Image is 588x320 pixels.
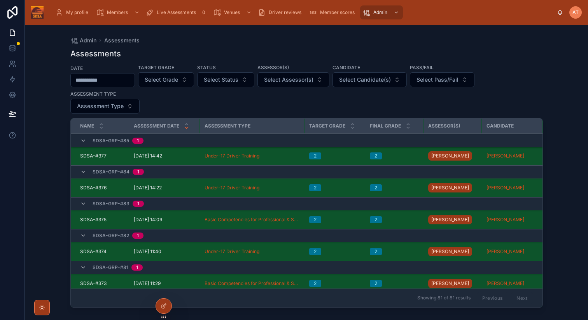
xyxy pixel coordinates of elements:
[205,185,300,191] a: Under-17 Driver Training
[205,123,250,129] span: Assessment type
[320,9,355,16] span: Member scores
[66,9,88,16] span: My profile
[370,152,419,159] a: 2
[374,216,377,223] div: 2
[134,123,179,129] span: Assessment date
[307,5,360,19] a: Member scores
[138,72,194,87] button: Select Button
[134,185,195,191] a: [DATE] 14:22
[205,217,300,223] a: Basic Competencies for Professional & Supervised Driving Activities
[255,5,307,19] a: Driver reviews
[145,76,178,84] span: Select Grade
[486,185,538,191] a: [PERSON_NAME]
[70,65,83,72] label: Date
[80,280,124,287] a: SDSA-#373
[572,9,579,16] span: AT
[431,217,469,223] span: [PERSON_NAME]
[205,248,300,255] a: Under-17 Driver Training
[80,185,124,191] a: SDSA-#376
[370,184,419,191] a: 2
[486,153,538,159] a: [PERSON_NAME]
[428,279,472,288] a: [PERSON_NAME]
[70,48,121,59] h1: Assessments
[431,248,469,255] span: [PERSON_NAME]
[137,138,139,144] div: 1
[309,216,360,223] a: 2
[428,215,472,224] a: [PERSON_NAME]
[93,264,128,271] span: SDSA-GRP-#81
[428,123,460,129] span: Assessor(s)
[486,280,524,287] a: [PERSON_NAME]
[370,280,419,287] a: 2
[410,64,434,71] label: Pass/Fail
[80,37,96,44] span: Admin
[134,280,161,287] span: [DATE] 11:29
[339,76,391,84] span: Select Candidate(s)
[370,123,401,129] span: Final Grade
[486,185,524,191] span: [PERSON_NAME]
[309,248,360,255] a: 2
[93,201,129,207] span: SDSA-GRP-#83
[486,280,538,287] a: [PERSON_NAME]
[104,37,140,44] a: Assessments
[134,185,162,191] span: [DATE] 14:22
[431,280,469,287] span: [PERSON_NAME]
[486,248,538,255] a: [PERSON_NAME]
[205,280,300,287] span: Basic Competencies for Professional & Supervised Driving Activities
[486,248,524,255] a: [PERSON_NAME]
[134,280,195,287] a: [DATE] 11:29
[428,151,472,161] a: [PERSON_NAME]
[70,90,116,97] label: Assessment Type
[486,153,524,159] a: [PERSON_NAME]
[370,216,419,223] a: 2
[360,5,403,19] a: Admin
[374,248,377,255] div: 2
[80,217,124,223] a: SDSA-#375
[197,64,216,71] label: Status
[157,9,196,16] span: Live Assessments
[93,169,129,175] span: SDSA-GRP-#84
[428,213,477,226] a: [PERSON_NAME]
[70,99,140,114] button: Select Button
[269,9,301,16] span: Driver reviews
[416,76,458,84] span: Select Pass/Fail
[53,5,94,19] a: My profile
[137,233,139,239] div: 1
[134,248,195,255] a: [DATE] 11:40
[77,102,124,110] span: Assessment Type
[431,185,469,191] span: [PERSON_NAME]
[143,5,211,19] a: Live Assessments0
[417,295,471,301] span: Showing 81 of 81 results
[134,153,162,159] span: [DATE] 14:42
[94,5,143,19] a: Members
[309,184,360,191] a: 2
[137,201,139,207] div: 1
[264,76,313,84] span: Select Assessor(s)
[107,9,128,16] span: Members
[486,217,538,223] a: [PERSON_NAME]
[410,72,474,87] button: Select Button
[431,153,469,159] span: [PERSON_NAME]
[134,217,195,223] a: [DATE] 14:09
[428,183,472,192] a: [PERSON_NAME]
[199,8,208,17] div: 0
[138,64,174,71] label: Target grade
[374,152,377,159] div: 2
[370,248,419,255] a: 2
[332,64,360,71] label: Candidate
[80,217,107,223] span: SDSA-#375
[314,184,317,191] div: 2
[224,9,240,16] span: Venues
[134,248,161,255] span: [DATE] 11:40
[80,280,107,287] span: SDSA-#373
[486,123,514,129] span: Candidate
[428,277,477,290] a: [PERSON_NAME]
[197,72,254,87] button: Select Button
[31,6,44,19] img: App logo
[70,37,96,44] a: Admin
[486,217,524,223] span: [PERSON_NAME]
[428,182,477,194] a: [PERSON_NAME]
[374,280,377,287] div: 2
